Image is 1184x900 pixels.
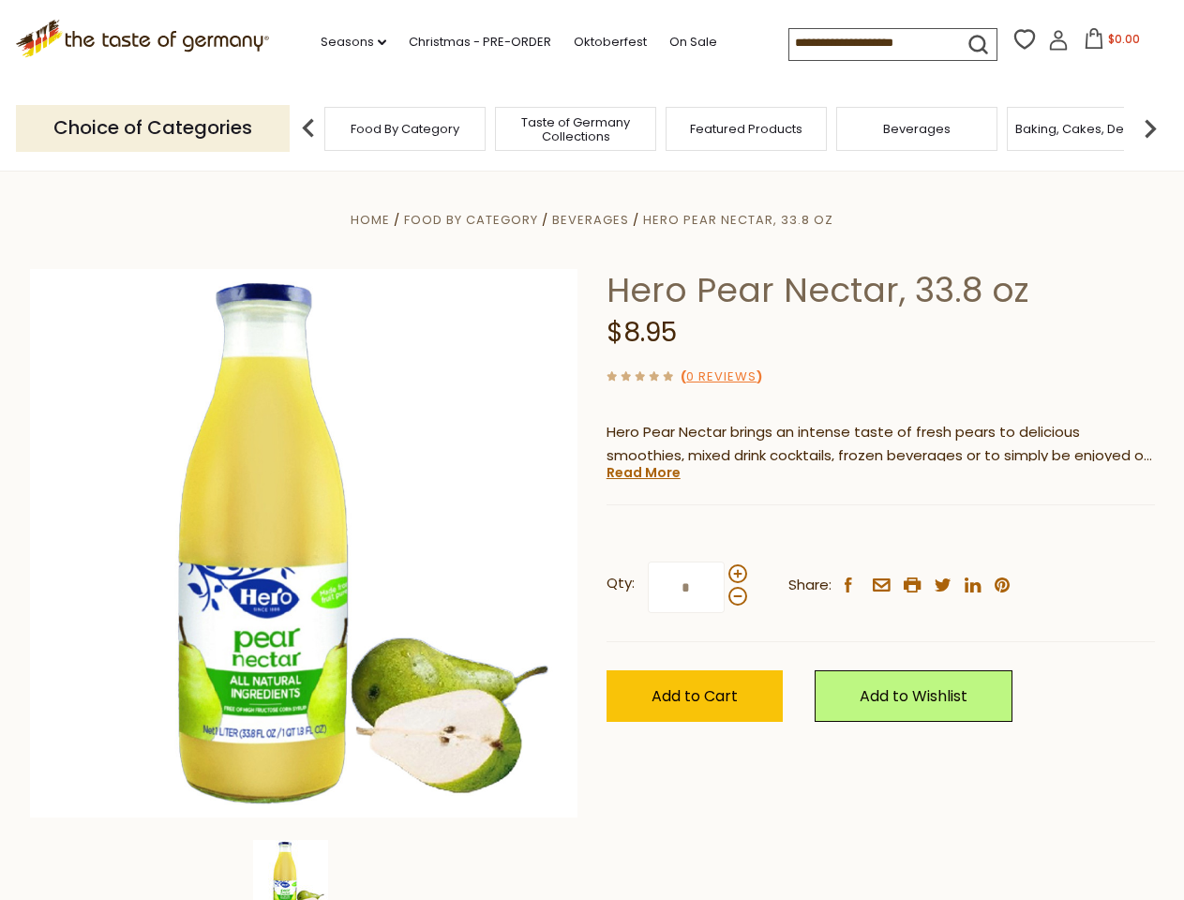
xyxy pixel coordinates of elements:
[643,211,833,229] a: Hero Pear Nectar, 33.8 oz
[1108,31,1140,47] span: $0.00
[351,211,390,229] a: Home
[652,685,738,707] span: Add to Cart
[788,574,832,597] span: Share:
[351,122,459,136] a: Food By Category
[607,269,1155,311] h1: Hero Pear Nectar, 33.8 oz
[607,572,635,595] strong: Qty:
[686,367,757,387] a: 0 Reviews
[883,122,951,136] a: Beverages
[16,105,290,151] p: Choice of Categories
[321,32,386,52] a: Seasons
[607,463,681,482] a: Read More
[409,32,551,52] a: Christmas - PRE-ORDER
[1132,110,1169,147] img: next arrow
[607,314,677,351] span: $8.95
[552,211,629,229] a: Beverages
[669,32,717,52] a: On Sale
[574,32,647,52] a: Oktoberfest
[1072,28,1152,56] button: $0.00
[690,122,802,136] a: Featured Products
[648,562,725,613] input: Qty:
[404,211,538,229] a: Food By Category
[607,421,1155,468] p: Hero Pear Nectar brings an intense taste of fresh pears to delicious smoothies, mixed drink cockt...
[501,115,651,143] a: Taste of Germany Collections
[607,670,783,722] button: Add to Cart
[30,269,578,817] img: Hero Pear Nectar, 33.8 oz
[290,110,327,147] img: previous arrow
[681,367,762,385] span: ( )
[815,670,1012,722] a: Add to Wishlist
[1015,122,1161,136] a: Baking, Cakes, Desserts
